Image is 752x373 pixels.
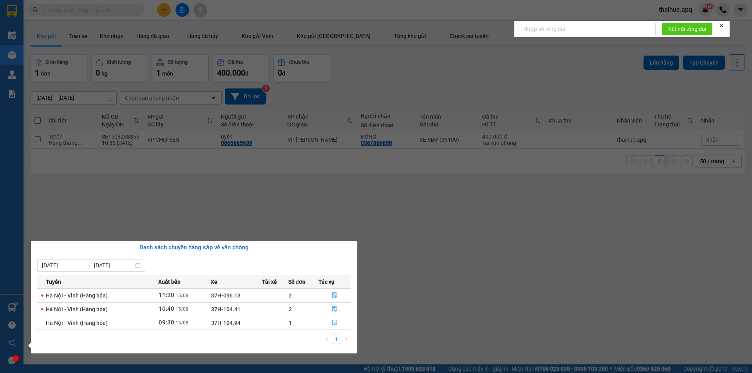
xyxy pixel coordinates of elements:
span: Tuyến [46,277,61,286]
strong: CHUYỂN PHÁT NHANH AN PHÚ QUÝ [19,6,75,32]
button: file-done [319,317,350,329]
input: Từ ngày [42,261,81,270]
span: 37H-096.13 [211,292,240,299]
span: Xe [211,277,217,286]
span: 37H-104.94 [211,320,240,326]
button: left [322,335,332,344]
span: 1 [289,320,292,326]
span: Hà Nội - Vinh (Hàng hóa) [46,320,108,326]
span: 2 [289,292,292,299]
li: Next Page [341,335,351,344]
span: 2 [289,306,292,312]
span: 37H-104.41 [211,306,240,312]
span: left [325,337,329,341]
span: 10:40 [159,305,174,312]
span: close [719,23,724,28]
input: Nhập số tổng đài [519,23,656,35]
span: swap-right [85,262,91,268]
span: file-done [332,320,337,326]
button: right [341,335,351,344]
span: to [85,262,91,268]
span: Hà Nội - Vinh (Hàng hóa) [46,292,108,299]
span: file-done [332,292,337,299]
li: Previous Page [322,335,332,344]
img: logo [4,42,16,81]
span: Xuất bến [158,277,181,286]
span: [GEOGRAPHIC_DATA], [GEOGRAPHIC_DATA] ↔ [GEOGRAPHIC_DATA] [18,33,76,60]
span: file-done [332,306,337,312]
span: right [343,337,348,341]
a: 1 [332,335,341,344]
button: file-done [319,289,350,302]
span: Kết nối tổng đài [668,25,706,33]
span: Hà Nội - Vinh (Hàng hóa) [46,306,108,312]
span: Tài xế [262,277,277,286]
div: Danh sách chuyến hàng sắp về văn phòng [37,243,351,252]
span: 15/08 [175,293,188,298]
span: Tác vụ [318,277,334,286]
button: file-done [319,303,350,315]
button: Kết nối tổng đài [662,23,712,35]
input: Đến ngày [94,261,134,270]
span: 15/08 [175,306,188,312]
span: 11:20 [159,292,174,299]
span: 15/08 [175,320,188,326]
span: 09:30 [159,319,174,326]
span: Số đơn [288,277,306,286]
